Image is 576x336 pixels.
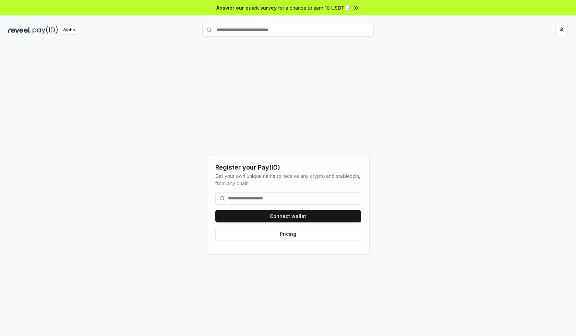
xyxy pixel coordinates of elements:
[215,228,361,240] button: Pricing
[8,26,31,34] img: reveel_dark
[215,172,361,187] div: Get your own unique name to receive any crypto and stablecoin, from any chain
[278,4,351,11] span: for a chance to earn 10 USDT 📝
[215,163,361,172] div: Register your Pay(ID)
[216,4,277,11] span: Answer our quick survey
[215,210,361,222] button: Connect wallet
[59,26,79,34] div: Alpha
[33,26,58,34] img: pay_id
